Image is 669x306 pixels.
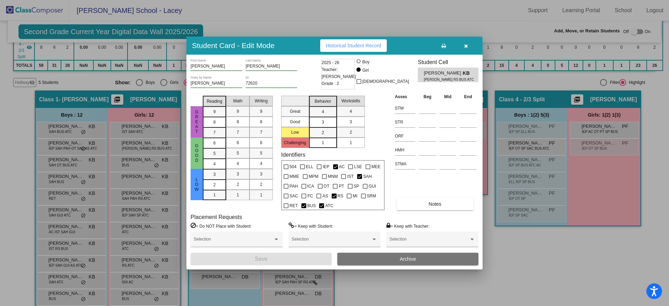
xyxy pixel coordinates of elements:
[362,77,409,86] span: [DEMOGRAPHIC_DATA]
[260,181,262,188] span: 2
[395,159,415,169] input: assessment
[260,150,262,156] span: 5
[237,140,239,146] span: 6
[395,117,415,127] input: assessment
[400,256,416,262] span: Archive
[349,119,352,125] span: 3
[322,80,339,87] span: Grade : 2
[424,70,462,77] span: [PERSON_NAME]
[322,119,324,125] span: 3
[438,93,458,101] th: Mid
[213,171,216,178] span: 3
[255,98,268,104] span: Writing
[397,198,473,210] button: Notes
[194,110,200,134] span: Great
[191,81,242,86] input: goes by name
[417,93,438,101] th: Beg
[324,182,330,190] span: OT
[307,192,313,200] span: FC
[191,222,252,229] label: = Do NOT Place with Student:
[309,172,318,181] span: MPM
[290,182,298,190] span: PAH
[363,172,372,181] span: SAH
[349,108,352,115] span: 4
[429,201,441,207] span: Notes
[237,119,239,125] span: 8
[237,129,239,135] span: 7
[237,160,239,167] span: 4
[395,131,415,141] input: assessment
[237,171,239,177] span: 3
[347,172,354,181] span: IST
[213,109,216,115] span: 9
[393,93,417,101] th: Asses
[338,192,344,200] span: RS
[369,182,376,190] span: GUI
[290,192,298,200] span: SAC
[354,182,359,190] span: SP
[191,214,242,220] label: Placement Requests
[260,171,262,177] span: 3
[322,109,324,115] span: 4
[322,66,356,80] span: Teacher: [PERSON_NAME]
[192,41,275,50] h3: Student Card - Edit Mode
[260,119,262,125] span: 8
[260,108,262,115] span: 9
[237,108,239,115] span: 9
[326,43,381,48] span: Historical Student Record
[237,150,239,156] span: 5
[213,130,216,136] span: 7
[260,140,262,146] span: 6
[213,161,216,167] span: 4
[207,98,222,104] span: Reading
[463,70,472,77] span: KB
[328,172,338,181] span: MNM
[367,192,376,200] span: SRM
[260,129,262,135] span: 7
[290,172,299,181] span: MME
[260,160,262,167] span: 4
[337,253,478,265] button: Archive
[194,177,200,192] span: Low
[246,81,297,86] input: Enter ID
[395,145,415,155] input: assessment
[194,143,200,163] span: Good
[322,59,339,66] span: 2025 - 26
[323,163,329,171] span: IEP
[322,130,324,136] span: 2
[281,151,305,158] label: Identifiers
[353,192,357,200] span: MI
[315,98,331,104] span: Behavior
[213,182,216,188] span: 2
[341,98,360,104] span: Workskills
[354,163,362,171] span: LSE
[289,222,333,229] label: = Keep with Student:
[322,140,324,146] span: 1
[255,256,267,262] span: Save
[260,192,262,198] span: 1
[307,182,314,190] span: ICA
[339,182,344,190] span: PT
[339,163,345,171] span: AC
[213,192,216,198] span: 1
[307,202,316,210] span: BUS
[213,150,216,157] span: 5
[395,103,415,113] input: assessment
[233,98,243,104] span: Math
[362,59,370,65] div: Boy
[424,77,459,82] span: [PERSON_NAME] RS BUS ATC
[290,163,297,171] span: 504
[418,59,478,65] h3: Student Cell
[237,192,239,198] span: 1
[386,222,430,229] label: = Keep with Teacher:
[237,181,239,188] span: 2
[458,93,478,101] th: End
[322,192,328,200] span: AS
[349,129,352,135] span: 2
[213,119,216,125] span: 8
[306,163,313,171] span: ELL
[290,202,298,210] span: RET
[362,67,369,73] div: Girl
[213,140,216,146] span: 6
[325,202,333,210] span: ATC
